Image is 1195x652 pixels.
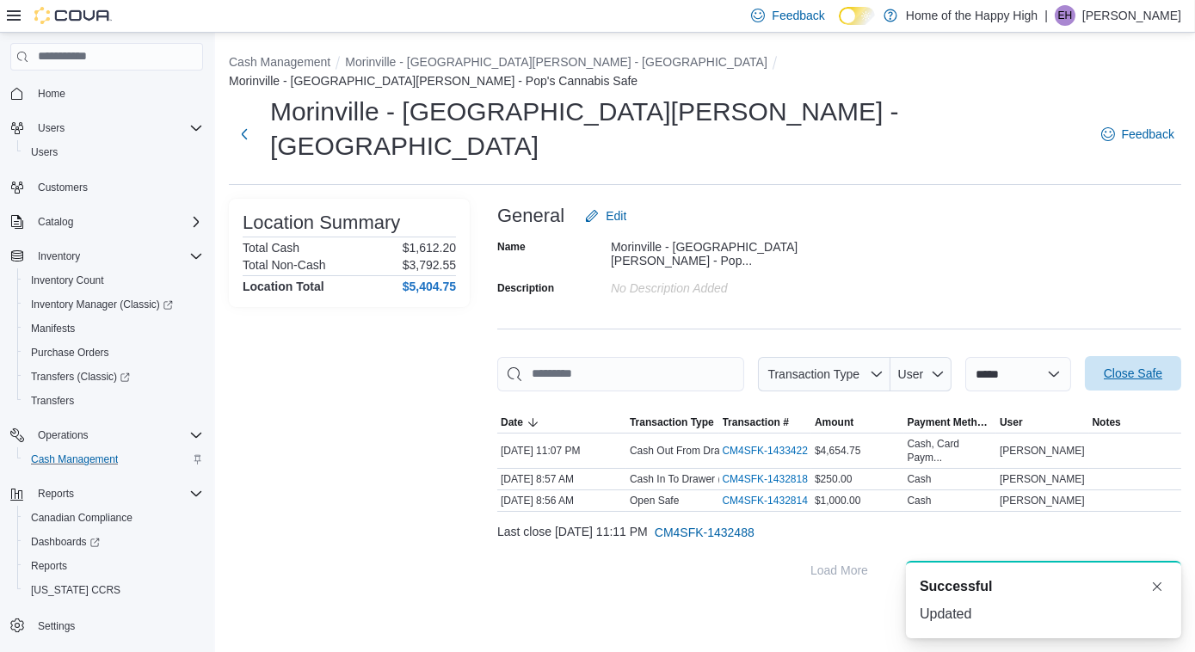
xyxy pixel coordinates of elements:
p: Cash Out From Drawer (POS1) [630,444,773,458]
span: Successful [920,576,992,597]
span: Inventory Count [24,270,203,291]
span: Home [38,87,65,101]
button: Payment Methods [904,412,997,433]
p: Open Safe [630,494,679,507]
span: Washington CCRS [24,580,203,600]
button: User [890,357,952,391]
button: Cash Management [229,55,330,69]
span: Inventory Count [31,274,104,287]
span: Transfers [24,391,203,411]
a: Cash Management [24,449,125,470]
span: CM4SFK-1432488 [655,524,755,541]
span: Feedback [1122,126,1174,143]
span: Transaction # [723,415,789,429]
span: Inventory [31,246,203,267]
span: Manifests [31,322,75,335]
a: Transfers (Classic) [24,366,137,387]
button: Edit [578,199,633,233]
p: $1,612.20 [403,241,456,255]
a: Users [24,142,65,163]
p: $3,792.55 [403,258,456,272]
button: Transaction Type [758,357,890,391]
a: Settings [31,616,82,637]
span: Load More [810,562,868,579]
a: Inventory Manager (Classic) [17,292,210,317]
a: [US_STATE] CCRS [24,580,127,600]
span: Inventory [38,249,80,263]
div: [DATE] 8:57 AM [497,469,626,489]
button: Settings [3,612,210,637]
a: Customers [31,177,95,198]
a: Transfers [24,391,81,411]
button: Reports [17,554,210,578]
span: Users [31,145,58,159]
button: Operations [3,423,210,447]
span: Catalog [31,212,203,232]
button: User [996,412,1089,433]
span: Settings [38,619,75,633]
a: Dashboards [17,530,210,554]
h3: General [497,206,564,226]
span: Operations [38,428,89,442]
span: Transfers (Classic) [24,366,203,387]
span: Canadian Compliance [31,511,132,525]
a: Reports [24,556,74,576]
span: Cash Management [31,452,118,466]
span: Canadian Compliance [24,507,203,528]
a: Home [31,83,72,104]
button: Users [3,116,210,140]
span: Transaction Type [767,367,859,381]
span: User [898,367,924,381]
h3: Location Summary [243,212,400,233]
span: Amount [815,415,853,429]
button: Users [17,140,210,164]
label: Description [497,281,554,295]
div: Cash, Card Paym... [908,437,994,464]
span: Dashboards [31,535,100,549]
button: Dismiss toast [1147,576,1167,597]
span: Feedback [772,7,824,24]
button: Date [497,412,626,433]
span: Transfers (Classic) [31,370,130,384]
span: Transfers [31,394,74,408]
button: Home [3,81,210,106]
div: No Description added [611,274,841,295]
button: Users [31,118,71,138]
a: CM4SFK-1432814External link [723,494,822,507]
a: Canadian Compliance [24,507,139,528]
span: Reports [31,559,67,573]
div: [DATE] 8:56 AM [497,490,626,511]
a: Transfers (Classic) [17,365,210,389]
span: Date [501,415,523,429]
a: Dashboards [24,532,107,552]
span: Users [31,118,203,138]
div: Updated [920,604,1167,624]
span: $250.00 [815,472,852,486]
button: Inventory Count [17,268,210,292]
span: Manifests [24,318,203,339]
button: Close Safe [1085,356,1181,391]
h6: Total Non-Cash [243,258,326,272]
a: CM4SFK-1433422External link [723,444,822,458]
span: Edit [606,207,626,225]
button: Cash Management [17,447,210,471]
span: Purchase Orders [24,342,203,363]
h6: Total Cash [243,241,299,255]
span: EH [1058,5,1073,26]
svg: External link [811,475,822,485]
button: Reports [31,483,81,504]
span: Close Safe [1104,365,1162,382]
span: Cash Management [24,449,203,470]
span: $4,654.75 [815,444,860,458]
button: Transaction Type [626,412,719,433]
button: Transfers [17,389,210,413]
div: Morinville - [GEOGRAPHIC_DATA][PERSON_NAME] - Pop... [611,233,841,268]
button: [US_STATE] CCRS [17,578,210,602]
button: Purchase Orders [17,341,210,365]
a: Inventory Manager (Classic) [24,294,180,315]
div: Cash [908,494,932,507]
span: Purchase Orders [31,346,109,360]
div: Notification [920,576,1167,597]
span: Payment Methods [908,415,994,429]
button: Manifests [17,317,210,341]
